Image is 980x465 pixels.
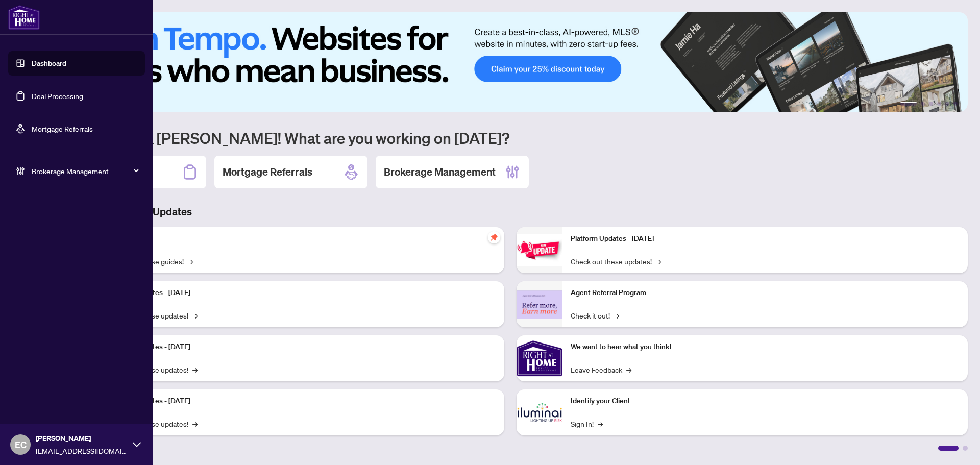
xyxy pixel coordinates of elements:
span: → [192,310,198,321]
a: Dashboard [32,59,66,68]
img: logo [8,5,40,30]
a: Deal Processing [32,91,83,101]
span: [PERSON_NAME] [36,433,128,444]
span: → [188,256,193,267]
img: Slide 0 [53,12,968,112]
button: 3 [929,102,933,106]
span: → [192,418,198,429]
span: EC [15,437,27,452]
button: 6 [953,102,958,106]
p: We want to hear what you think! [571,341,960,353]
span: pushpin [488,231,500,243]
span: → [598,418,603,429]
a: Leave Feedback→ [571,364,631,375]
span: → [614,310,619,321]
button: 2 [921,102,925,106]
h1: Welcome back [PERSON_NAME]! What are you working on [DATE]? [53,128,968,148]
p: Platform Updates - [DATE] [107,396,496,407]
span: Brokerage Management [32,165,138,177]
a: Sign In!→ [571,418,603,429]
img: Agent Referral Program [517,290,562,319]
span: [EMAIL_ADDRESS][DOMAIN_NAME] [36,445,128,456]
h3: Brokerage & Industry Updates [53,205,968,219]
p: Agent Referral Program [571,287,960,299]
button: Open asap [939,429,970,460]
button: 4 [937,102,941,106]
p: Platform Updates - [DATE] [107,287,496,299]
span: → [626,364,631,375]
img: Identify your Client [517,389,562,435]
a: Check it out!→ [571,310,619,321]
p: Self-Help [107,233,496,244]
h2: Mortgage Referrals [223,165,312,179]
p: Platform Updates - [DATE] [571,233,960,244]
p: Platform Updates - [DATE] [107,341,496,353]
button: 1 [900,102,917,106]
a: Mortgage Referrals [32,124,93,133]
p: Identify your Client [571,396,960,407]
h2: Brokerage Management [384,165,496,179]
span: → [192,364,198,375]
img: Platform Updates - June 23, 2025 [517,234,562,266]
button: 5 [945,102,949,106]
span: → [656,256,661,267]
img: We want to hear what you think! [517,335,562,381]
a: Check out these updates!→ [571,256,661,267]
